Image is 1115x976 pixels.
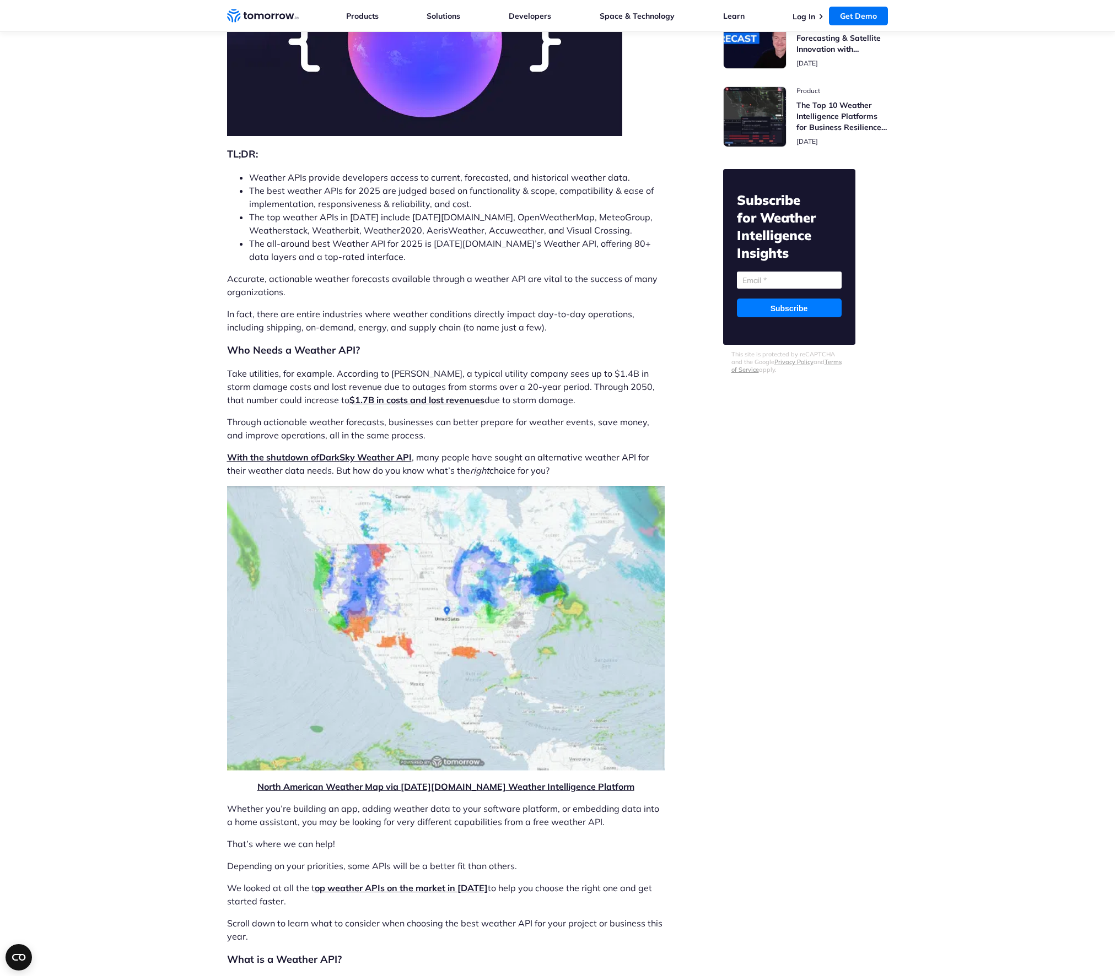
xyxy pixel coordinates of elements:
[793,12,815,21] a: Log In
[796,86,888,95] span: post catecory
[737,299,842,317] input: Subscribe
[829,7,888,25] a: Get Demo
[227,917,665,943] p: Scroll down to learn what to consider when choosing the best weather API for your project or busi...
[600,11,675,21] a: Space & Technology
[249,237,665,263] li: The all-around best Weather API for 2025 is [DATE][DOMAIN_NAME]’s Weather API, offering 80+ data ...
[227,343,665,358] h2: Who Needs a Weather API?
[723,8,888,69] a: Read The Expert Forecast: AI Forecasting & Satellite Innovation with Randy Chase
[796,59,818,67] span: publish date
[723,11,745,21] a: Learn
[731,350,847,373] p: This site is protected by reCAPTCHA and the Google and apply.
[249,184,665,210] li: The best weather APIs for 2025 are judged based on functionality & scope, compatibility & ease of...
[427,11,460,21] a: Solutions
[227,881,665,908] p: We looked at all the t to help you choose the right one and get started faster.
[796,137,818,145] span: publish date
[737,191,842,262] h2: Subscribe for Weather Intelligence Insights
[227,451,665,477] p: , many people have sought an alternative weather API for their weather data needs. But how do you...
[470,465,489,476] i: right
[731,358,842,373] a: Terms of Service
[723,86,888,147] a: Read The Top 10 Weather Intelligence Platforms for Business Resilience in 2025
[319,452,340,463] b: Dark
[227,8,299,24] a: Home link
[227,802,665,828] p: Whether you’re building an app, adding weather data to your software platform, or embedding data ...
[796,21,888,55] h3: The Expert Forecast: AI Forecasting & Satellite Innovation with [PERSON_NAME]
[249,210,665,237] li: The top weather APIs in [DATE] include [DATE][DOMAIN_NAME], OpenWeatherMap, MeteoGroup, Weatherst...
[796,100,888,133] h3: The Top 10 Weather Intelligence Platforms for Business Resilience in [DATE]
[227,415,665,442] p: Through actionable weather forecasts, businesses can better prepare for weather events, save mone...
[346,11,379,21] a: Products
[349,394,484,405] a: $1.7B in costs and lost revenues
[315,882,488,893] a: op weather APIs on the market in [DATE]
[227,367,665,406] p: Take utilities, for example. According to [PERSON_NAME], a typical utility company sees up to $1....
[249,171,665,184] li: Weather APIs provide developers access to current, forecasted, and historical weather data.
[6,944,32,970] button: Open CMP widget
[227,307,665,334] p: In fact, there are entire industries where weather conditions directly impact day-to-day operatio...
[227,272,665,299] p: Accurate, actionable weather forecasts available through a weather API are vital to the success o...
[737,272,842,289] input: Email *
[227,452,412,463] a: With the shutdown ofDarkSky Weather API
[257,781,634,792] a: North American Weather Map via [DATE][DOMAIN_NAME] Weather Intelligence Platform
[227,952,665,967] h2: What is a Weather API?
[227,147,665,162] h2: TL;DR:
[509,11,551,21] a: Developers
[227,837,665,850] p: That’s where we can help!
[774,358,814,366] a: Privacy Policy
[227,452,340,463] span: With the shutdown of
[227,859,665,872] p: Depending on your priorities, some APIs will be a better fit than others.
[227,486,665,771] img: weather map - US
